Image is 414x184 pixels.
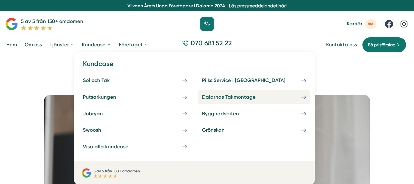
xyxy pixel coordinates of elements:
a: Sol och Tak [79,74,191,88]
div: Putsarkungen [83,94,131,100]
a: Swoosh [79,123,191,137]
span: Få prisförslag [368,41,395,48]
a: Kundcase [81,37,112,53]
p: Vi vann Årets Unga Företagare i Dalarna 2024 – [3,3,412,9]
a: 070 681 52 22 [180,39,235,51]
a: Karriär 4st [347,19,376,28]
h4: Kundcase [79,59,310,74]
p: 5 av 5 från 150+ omdömen [21,17,83,25]
a: Hem [5,37,18,53]
a: Företaget [117,37,149,53]
a: Jobryan [79,107,191,121]
a: Byggnadsbiten [198,107,310,121]
a: Piiks Service i [GEOGRAPHIC_DATA] [198,74,310,88]
p: 5 av 5 från 150+ omdömen [94,168,140,174]
div: Piiks Service i [GEOGRAPHIC_DATA] [202,77,301,84]
a: Grönskan [198,123,310,137]
span: Karriär [347,21,362,27]
div: Visa alla kundcase [83,144,144,150]
div: Sol och Tak [83,77,125,84]
a: Putsarkungen [79,90,191,104]
a: Läs pressmeddelandet här! [229,3,287,8]
a: Få prisförslag [362,37,406,53]
div: Byggnadsbiten [202,111,254,117]
div: Dalarnas Takmontage [202,94,271,100]
div: Swoosh [83,127,116,133]
span: 4st [365,19,376,28]
span: 070 681 52 22 [191,39,232,48]
div: Grönskan [202,127,240,133]
div: Jobryan [83,111,118,117]
a: Visa alla kundcase [79,140,191,154]
a: Kontakta oss [326,42,357,48]
a: Tjänster [48,37,76,53]
a: Dalarnas Takmontage [198,90,310,104]
a: Om oss [23,37,43,53]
